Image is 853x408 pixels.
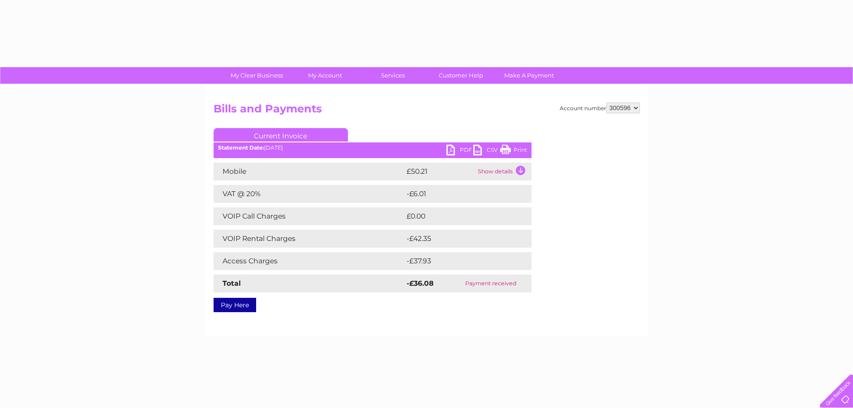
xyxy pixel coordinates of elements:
[476,163,532,180] td: Show details
[214,298,256,312] a: Pay Here
[214,128,348,142] a: Current Invoice
[223,279,241,288] strong: Total
[473,145,500,158] a: CSV
[214,163,404,180] td: Mobile
[356,67,430,84] a: Services
[214,103,640,120] h2: Bills and Payments
[220,67,294,84] a: My Clear Business
[404,252,514,270] td: -£37.93
[404,163,476,180] td: £50.21
[404,207,511,225] td: £0.00
[214,207,404,225] td: VOIP Call Charges
[500,145,527,158] a: Print
[288,67,362,84] a: My Account
[450,275,532,292] td: Payment received
[424,67,498,84] a: Customer Help
[404,185,512,203] td: -£6.01
[218,144,264,151] b: Statement Date:
[407,279,433,288] strong: -£36.08
[214,185,404,203] td: VAT @ 20%
[214,252,404,270] td: Access Charges
[214,145,532,151] div: [DATE]
[404,230,514,248] td: -£42.35
[560,103,640,113] div: Account number
[492,67,566,84] a: Make A Payment
[446,145,473,158] a: PDF
[214,230,404,248] td: VOIP Rental Charges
